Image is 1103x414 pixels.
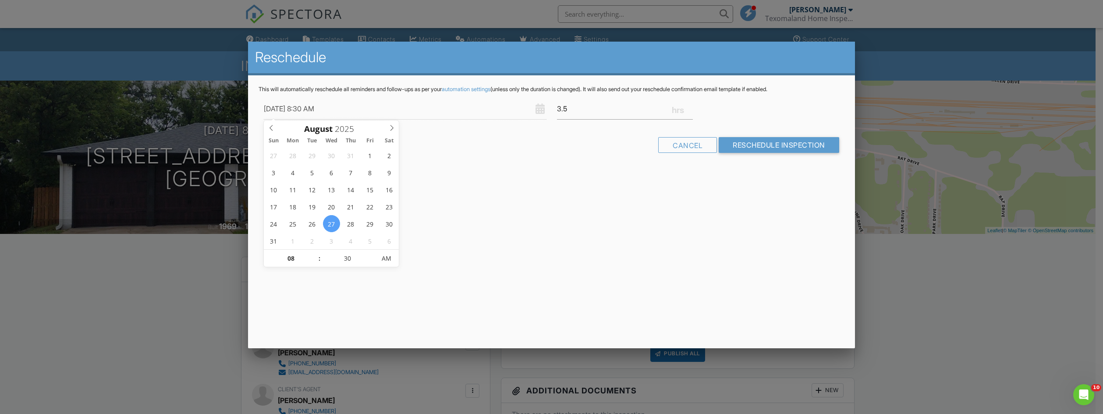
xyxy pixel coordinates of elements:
span: August 13, 2025 [323,181,340,198]
span: August 14, 2025 [342,181,359,198]
span: August 4, 2025 [284,164,301,181]
span: August 30, 2025 [381,215,398,232]
span: Sun [264,138,283,144]
span: August 17, 2025 [265,198,282,215]
span: : [318,250,320,267]
span: August 21, 2025 [342,198,359,215]
span: Tue [302,138,322,144]
span: August 23, 2025 [381,198,398,215]
span: August 2, 2025 [381,147,398,164]
span: August 31, 2025 [265,232,282,249]
span: August 16, 2025 [381,181,398,198]
span: August 1, 2025 [362,147,379,164]
span: Mon [283,138,302,144]
p: This will automatically reschedule all reminders and follow-ups as per your (unless only the dura... [259,86,844,93]
span: August 24, 2025 [265,215,282,232]
span: July 28, 2025 [284,147,301,164]
span: Sat [379,138,399,144]
span: July 30, 2025 [323,147,340,164]
span: August 28, 2025 [342,215,359,232]
span: July 27, 2025 [265,147,282,164]
span: August 12, 2025 [304,181,321,198]
span: August 25, 2025 [284,215,301,232]
input: Scroll to increment [333,123,362,134]
input: Scroll to increment [264,250,318,267]
span: August 19, 2025 [304,198,321,215]
span: September 5, 2025 [362,232,379,249]
span: August 11, 2025 [284,181,301,198]
span: August 7, 2025 [342,164,359,181]
span: September 6, 2025 [381,232,398,249]
span: August 10, 2025 [265,181,282,198]
span: Fri [360,138,379,144]
iframe: Intercom live chat [1073,384,1094,405]
span: August 6, 2025 [323,164,340,181]
span: August 20, 2025 [323,198,340,215]
span: September 2, 2025 [304,232,321,249]
span: 10 [1091,384,1101,391]
span: August 22, 2025 [362,198,379,215]
span: July 31, 2025 [342,147,359,164]
span: August 8, 2025 [362,164,379,181]
input: Scroll to increment [321,250,375,267]
span: Scroll to increment [304,125,333,133]
span: September 1, 2025 [284,232,301,249]
span: September 3, 2025 [323,232,340,249]
span: August 5, 2025 [304,164,321,181]
h2: Reschedule [255,49,848,66]
span: August 9, 2025 [381,164,398,181]
span: August 18, 2025 [284,198,301,215]
span: July 29, 2025 [304,147,321,164]
span: Thu [341,138,360,144]
span: August 27, 2025 [323,215,340,232]
span: September 4, 2025 [342,232,359,249]
div: Cancel [658,137,717,153]
span: Click to toggle [375,250,399,267]
span: Wed [322,138,341,144]
a: automation settings [442,86,490,92]
span: August 15, 2025 [362,181,379,198]
span: August 3, 2025 [265,164,282,181]
span: August 29, 2025 [362,215,379,232]
span: August 26, 2025 [304,215,321,232]
input: Reschedule Inspection [719,137,839,153]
